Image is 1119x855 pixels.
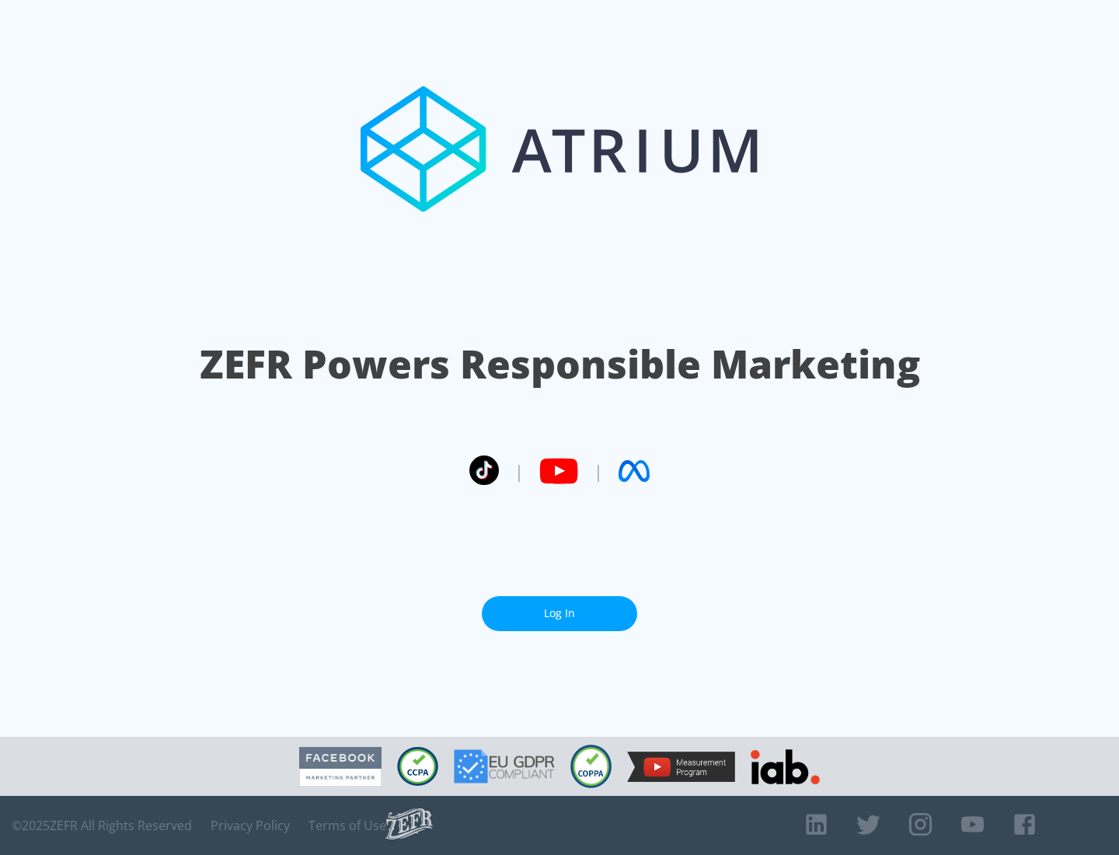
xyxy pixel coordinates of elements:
img: GDPR Compliant [454,749,555,783]
h1: ZEFR Powers Responsible Marketing [200,337,920,391]
img: YouTube Measurement Program [627,752,735,782]
img: IAB [751,749,820,784]
a: Terms of Use [309,818,386,833]
a: Privacy Policy [211,818,290,833]
img: Facebook Marketing Partner [299,747,382,787]
span: © 2025 ZEFR All Rights Reserved [12,818,192,833]
a: Log In [482,596,637,631]
span: | [514,459,524,483]
img: CCPA Compliant [397,747,438,786]
img: COPPA Compliant [570,745,612,788]
span: | [594,459,603,483]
